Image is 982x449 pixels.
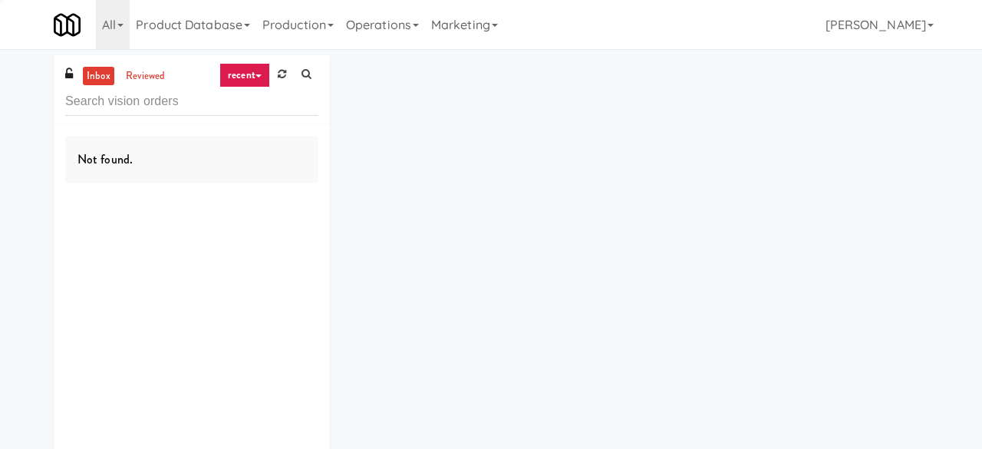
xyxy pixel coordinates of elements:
input: Search vision orders [65,87,318,116]
a: recent [219,63,270,87]
a: reviewed [122,67,170,86]
img: Micromart [54,12,81,38]
a: inbox [83,67,114,86]
span: Not found. [77,150,133,168]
